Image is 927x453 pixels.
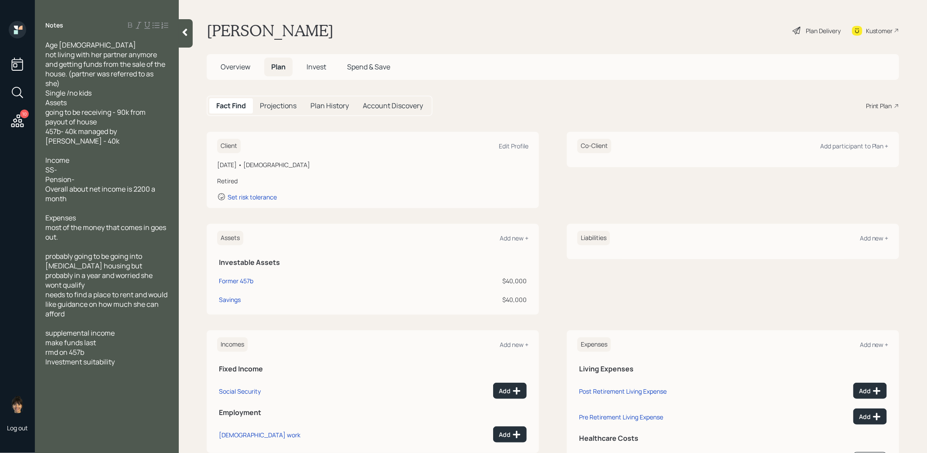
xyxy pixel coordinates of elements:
[398,276,527,285] div: $40,000
[806,26,841,35] div: Plan Delivery
[219,408,527,417] h5: Employment
[216,102,246,110] h5: Fact Find
[45,213,167,242] span: Expenses most of the money that comes in goes out.
[45,155,157,203] span: Income SS- Pension- Overall about net income is 2200 a month
[859,387,881,395] div: Add
[866,101,892,110] div: Print Plan
[853,408,887,425] button: Add
[217,139,241,153] h6: Client
[219,365,527,373] h5: Fixed Income
[579,434,887,443] h5: Healthcare Costs
[260,102,297,110] h5: Projections
[217,176,528,185] div: Retired
[20,110,29,118] div: 10
[219,295,241,304] div: Savings
[577,139,611,153] h6: Co-Client
[207,21,334,40] h1: [PERSON_NAME]
[577,337,611,352] h6: Expenses
[310,102,349,110] h5: Plan History
[45,328,115,367] span: supplemental income make funds last rmd on 457b Investment suitability
[493,426,527,443] button: Add
[500,234,528,242] div: Add new +
[500,340,528,349] div: Add new +
[45,40,167,146] span: Age [DEMOGRAPHIC_DATA] not living with her partner anymore and getting funds from the sale of the...
[217,337,248,352] h6: Incomes
[853,383,887,399] button: Add
[866,26,893,35] div: Kustomer
[579,365,887,373] h5: Living Expenses
[499,142,528,150] div: Edit Profile
[307,62,326,72] span: Invest
[228,193,277,201] div: Set risk tolerance
[859,412,881,421] div: Add
[579,413,663,421] div: Pre Retirement Living Expense
[577,231,610,245] h6: Liabilities
[398,295,527,304] div: $40,000
[45,251,169,319] span: probably going to be going into [MEDICAL_DATA] housing but probably in a year and worried she won...
[219,431,300,439] div: [DEMOGRAPHIC_DATA] work
[499,430,521,439] div: Add
[219,258,527,267] h5: Investable Assets
[217,160,528,169] div: [DATE] • [DEMOGRAPHIC_DATA]
[7,424,28,432] div: Log out
[9,396,26,413] img: treva-nostdahl-headshot.png
[221,62,250,72] span: Overview
[820,142,889,150] div: Add participant to Plan +
[363,102,423,110] h5: Account Discovery
[219,387,261,395] div: Social Security
[45,21,63,30] label: Notes
[493,383,527,399] button: Add
[860,234,889,242] div: Add new +
[219,276,253,285] div: Former 457b
[217,231,243,245] h6: Assets
[499,387,521,395] div: Add
[579,387,667,395] div: Post Retirement Living Expense
[860,340,889,349] div: Add new +
[347,62,390,72] span: Spend & Save
[271,62,286,72] span: Plan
